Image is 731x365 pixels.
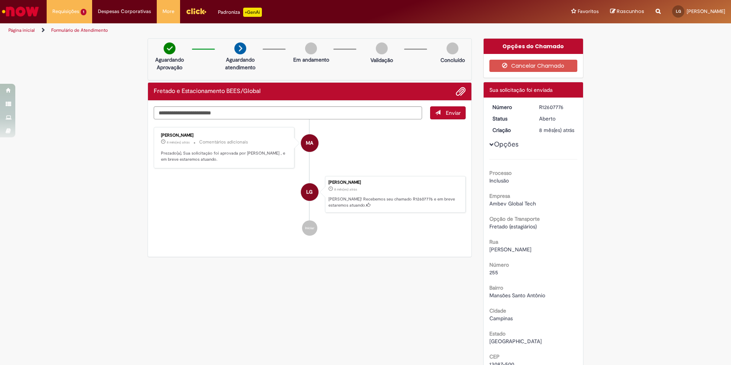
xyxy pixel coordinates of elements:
[687,8,725,15] span: [PERSON_NAME]
[539,103,575,111] div: R12607776
[328,180,461,185] div: [PERSON_NAME]
[52,8,79,15] span: Requisições
[6,23,482,37] ul: Trilhas de página
[154,119,466,243] ul: Histórico de tíquete
[328,196,461,208] p: [PERSON_NAME]! Recebemos seu chamado R12607776 e em breve estaremos atuando.
[98,8,151,15] span: Despesas Corporativas
[430,106,466,119] button: Enviar
[301,183,318,201] div: Lucas Antonio Gigante
[440,56,465,64] p: Concluído
[301,134,318,152] div: Michael Almeida
[539,127,574,134] span: 8 mês(es) atrás
[489,330,505,337] b: Estado
[446,109,461,116] span: Enviar
[489,307,506,314] b: Cidade
[186,5,206,17] img: click_logo_yellow_360x200.png
[370,56,393,64] p: Validação
[243,8,262,17] p: +GenAi
[334,187,357,192] time: 04/02/2025 15:40:44
[81,9,86,15] span: 1
[447,42,458,54] img: img-circle-grey.png
[489,169,512,176] b: Processo
[154,176,466,213] li: Lucas Antonio Gigante
[487,115,534,122] dt: Status
[610,8,644,15] a: Rascunhos
[8,27,35,33] a: Página inicial
[161,133,288,138] div: [PERSON_NAME]
[456,86,466,96] button: Adicionar anexos
[487,126,534,134] dt: Criação
[539,115,575,122] div: Aberto
[151,56,188,71] p: Aguardando Aprovação
[484,39,583,54] div: Opções do Chamado
[539,127,574,134] time: 04/02/2025 15:40:44
[617,8,644,15] span: Rascunhos
[489,223,537,230] span: Fretado (estagiários)
[293,56,329,64] p: Em andamento
[539,126,575,134] div: 04/02/2025 15:40:44
[489,315,513,322] span: Campinas
[489,215,540,222] b: Opção de Transporte
[334,187,357,192] span: 8 mês(es) atrás
[489,177,509,184] span: Inclusão
[154,106,422,119] textarea: Digite sua mensagem aqui...
[487,103,534,111] dt: Número
[489,353,500,360] b: CEP
[489,338,542,345] span: [GEOGRAPHIC_DATA]
[222,56,259,71] p: Aguardando atendimento
[51,27,108,33] a: Formulário de Atendimento
[305,42,317,54] img: img-circle-grey.png
[489,292,545,299] span: Mansões Santo Antônio
[218,8,262,17] div: Padroniza
[489,200,536,207] span: Ambev Global Tech
[489,86,552,93] span: Sua solicitação foi enviada
[167,140,190,145] span: 8 mês(es) atrás
[489,238,498,245] b: Rua
[376,42,388,54] img: img-circle-grey.png
[489,269,498,276] span: 255
[489,284,503,291] b: Bairro
[234,42,246,54] img: arrow-next.png
[154,88,261,95] h2: Fretado e Estacionamento BEES/Global Histórico de tíquete
[578,8,599,15] span: Favoritos
[199,139,248,145] small: Comentários adicionais
[489,246,531,253] span: [PERSON_NAME]
[489,261,509,268] b: Número
[306,134,313,152] span: MA
[306,183,313,201] span: LG
[162,8,174,15] span: More
[161,150,288,162] p: Prezado(a), Sua solicitação foi aprovada por [PERSON_NAME] , e em breve estaremos atuando.
[167,140,190,145] time: 05/02/2025 10:36:39
[676,9,681,14] span: LG
[489,60,578,72] button: Cancelar Chamado
[164,42,175,54] img: check-circle-green.png
[1,4,40,19] img: ServiceNow
[489,192,510,199] b: Empresa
